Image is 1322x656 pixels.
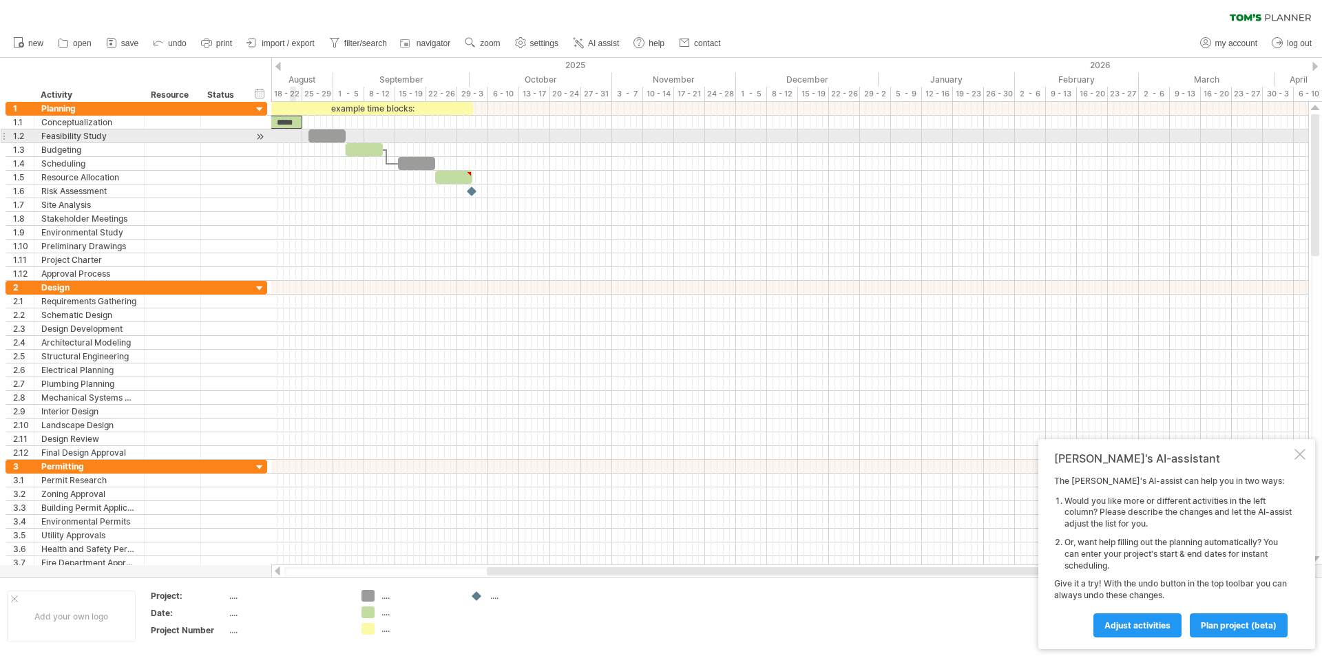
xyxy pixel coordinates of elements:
div: Building Permit Application [41,501,137,514]
div: Preliminary Drawings [41,240,137,253]
div: 10 - 14 [643,87,674,101]
div: Zoning Approval [41,487,137,500]
div: .... [229,607,345,619]
div: Resource Allocation [41,171,137,184]
span: undo [168,39,187,48]
span: help [649,39,664,48]
div: Stakeholder Meetings [41,212,137,225]
div: Fire Department Approval [41,556,137,569]
div: Risk Assessment [41,184,137,198]
div: 3.3 [13,501,34,514]
div: 1.2 [13,129,34,142]
div: Resource [151,88,193,102]
div: January 2026 [879,72,1015,87]
div: February 2026 [1015,72,1139,87]
div: 1.1 [13,116,34,129]
div: 2.2 [13,308,34,321]
div: 23 - 27 [1108,87,1139,101]
div: October 2025 [470,72,612,87]
a: save [103,34,143,52]
div: 1.6 [13,184,34,198]
div: Design Development [41,322,137,335]
span: zoom [480,39,500,48]
a: settings [512,34,563,52]
div: 29 - 2 [860,87,891,101]
div: example time blocks: [271,102,473,115]
div: 22 - 26 [829,87,860,101]
div: 1 [13,102,34,115]
div: Scheduling [41,157,137,170]
div: 2.3 [13,322,34,335]
div: 1.11 [13,253,34,266]
div: 12 - 16 [922,87,953,101]
div: Mechanical Systems Design [41,391,137,404]
div: Feasibility Study [41,129,137,142]
div: Conceptualization [41,116,137,129]
span: import / export [262,39,315,48]
div: .... [229,590,345,602]
span: print [216,39,232,48]
div: [PERSON_NAME]'s AI-assistant [1054,452,1292,465]
div: Environmental Permits [41,515,137,528]
div: 19 - 23 [953,87,984,101]
a: contact [675,34,725,52]
div: Approval Process [41,267,137,280]
a: open [54,34,96,52]
div: 2.6 [13,363,34,377]
span: filter/search [344,39,387,48]
a: plan project (beta) [1190,613,1288,637]
div: 20 - 24 [550,87,581,101]
div: 3.5 [13,529,34,542]
div: 1 - 5 [736,87,767,101]
div: 29 - 3 [457,87,488,101]
div: Status [207,88,238,102]
div: 22 - 26 [426,87,457,101]
div: .... [229,624,345,636]
div: 6 - 10 [488,87,519,101]
div: 3.6 [13,542,34,556]
div: Environmental Study [41,226,137,239]
div: Architectural Modeling [41,336,137,349]
div: 1.12 [13,267,34,280]
div: Site Analysis [41,198,137,211]
span: AI assist [588,39,619,48]
div: Planning [41,102,137,115]
div: 8 - 12 [767,87,798,101]
div: 3.7 [13,556,34,569]
div: 9 - 13 [1046,87,1077,101]
span: new [28,39,43,48]
div: 1.5 [13,171,34,184]
a: my account [1197,34,1261,52]
div: Electrical Planning [41,363,137,377]
li: Would you like more or different activities in the left column? Please describe the changes and l... [1064,496,1292,530]
div: 3.1 [13,474,34,487]
a: navigator [398,34,454,52]
div: 13 - 17 [519,87,550,101]
span: my account [1215,39,1257,48]
div: 15 - 19 [798,87,829,101]
div: 2 [13,281,34,294]
a: new [10,34,48,52]
a: log out [1268,34,1316,52]
div: Design [41,281,137,294]
div: 2.1 [13,295,34,308]
div: 16 - 20 [1201,87,1232,101]
div: Permitting [41,460,137,473]
a: zoom [461,34,504,52]
div: September 2025 [333,72,470,87]
div: Project Charter [41,253,137,266]
div: 9 - 13 [1170,87,1201,101]
div: 3.2 [13,487,34,500]
div: 3 - 7 [612,87,643,101]
div: scroll to activity [253,129,266,144]
div: March 2026 [1139,72,1275,87]
div: 1.4 [13,157,34,170]
div: November 2025 [612,72,736,87]
div: Design Review [41,432,137,445]
div: Interior Design [41,405,137,418]
div: Utility Approvals [41,529,137,542]
div: .... [490,590,565,602]
a: import / export [243,34,319,52]
a: print [198,34,236,52]
div: Requirements Gathering [41,295,137,308]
